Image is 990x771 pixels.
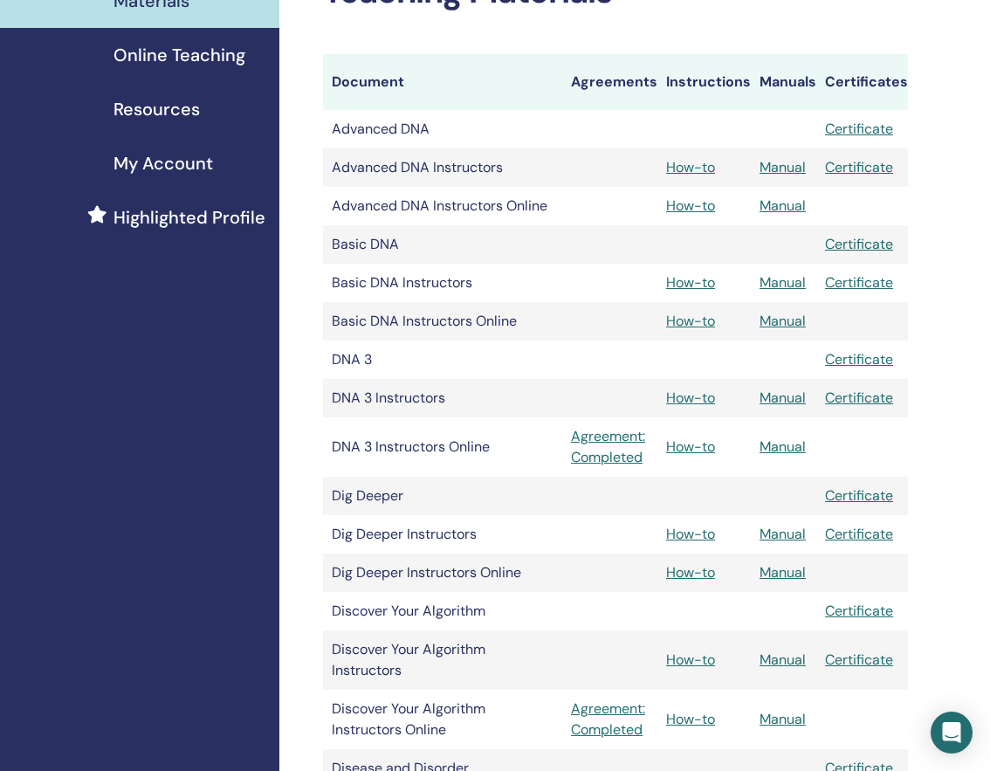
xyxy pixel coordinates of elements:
[825,486,893,505] a: Certificate
[562,54,657,110] th: Agreements
[666,563,715,582] a: How-to
[323,592,562,630] td: Discover Your Algorithm
[825,273,893,292] a: Certificate
[825,602,893,620] a: Certificate
[113,150,213,176] span: My Account
[825,651,893,669] a: Certificate
[571,426,649,468] a: Agreement: Completed
[760,651,806,669] a: Manual
[323,477,562,515] td: Dig Deeper
[760,437,806,456] a: Manual
[323,148,562,187] td: Advanced DNA Instructors
[666,437,715,456] a: How-to
[666,710,715,728] a: How-to
[323,187,562,225] td: Advanced DNA Instructors Online
[825,389,893,407] a: Certificate
[323,341,562,379] td: DNA 3
[113,96,200,122] span: Resources
[113,204,265,231] span: Highlighted Profile
[816,54,908,110] th: Certificates
[825,350,893,368] a: Certificate
[323,264,562,302] td: Basic DNA Instructors
[571,699,649,740] a: Agreement: Completed
[760,563,806,582] a: Manual
[760,196,806,215] a: Manual
[931,712,973,754] div: Open Intercom Messenger
[825,120,893,138] a: Certificate
[666,525,715,543] a: How-to
[825,525,893,543] a: Certificate
[323,690,562,749] td: Discover Your Algorithm Instructors Online
[323,110,562,148] td: Advanced DNA
[323,379,562,417] td: DNA 3 Instructors
[323,515,562,554] td: Dig Deeper Instructors
[666,389,715,407] a: How-to
[760,710,806,728] a: Manual
[323,630,562,690] td: Discover Your Algorithm Instructors
[113,42,245,68] span: Online Teaching
[657,54,751,110] th: Instructions
[760,389,806,407] a: Manual
[666,273,715,292] a: How-to
[825,158,893,176] a: Certificate
[323,225,562,264] td: Basic DNA
[666,312,715,330] a: How-to
[323,417,562,477] td: DNA 3 Instructors Online
[323,302,562,341] td: Basic DNA Instructors Online
[751,54,816,110] th: Manuals
[666,651,715,669] a: How-to
[760,312,806,330] a: Manual
[825,235,893,253] a: Certificate
[323,554,562,592] td: Dig Deeper Instructors Online
[323,54,562,110] th: Document
[760,273,806,292] a: Manual
[666,158,715,176] a: How-to
[760,158,806,176] a: Manual
[666,196,715,215] a: How-to
[760,525,806,543] a: Manual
